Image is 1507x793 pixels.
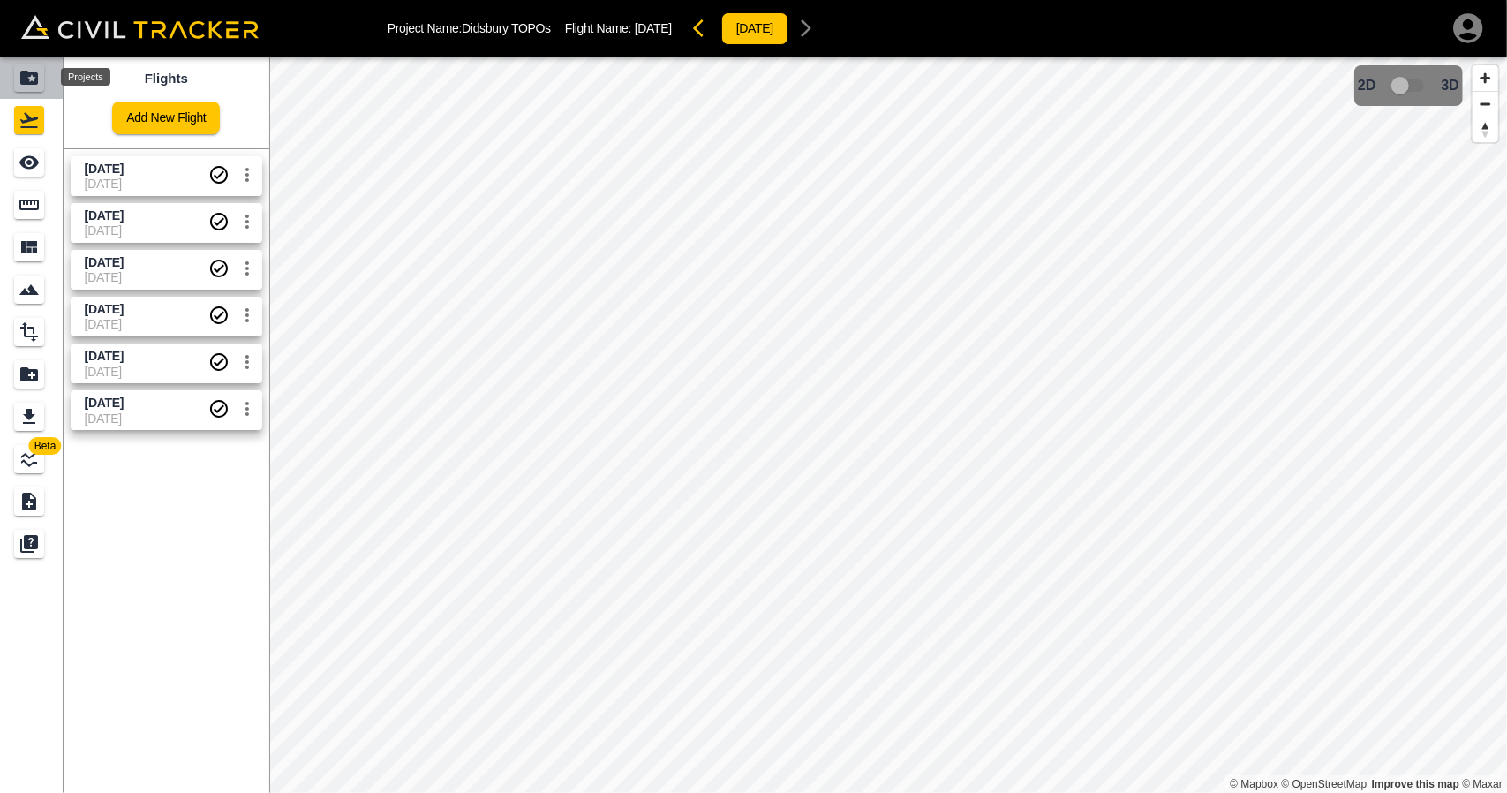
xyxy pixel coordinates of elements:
[1230,778,1278,790] a: Mapbox
[1473,65,1498,91] button: Zoom in
[1473,117,1498,142] button: Reset bearing to north
[1473,91,1498,117] button: Zoom out
[388,21,551,35] p: Project Name: Didsbury TOPOs
[1383,69,1435,102] span: 3D model not uploaded yet
[1442,78,1459,94] span: 3D
[61,68,110,86] div: Projects
[1462,778,1503,790] a: Maxar
[1372,778,1459,790] a: Map feedback
[21,15,259,40] img: Civil Tracker
[635,21,672,35] span: [DATE]
[565,21,672,35] p: Flight Name:
[1282,778,1368,790] a: OpenStreetMap
[269,57,1507,793] canvas: Map
[721,12,788,45] button: [DATE]
[1358,78,1375,94] span: 2D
